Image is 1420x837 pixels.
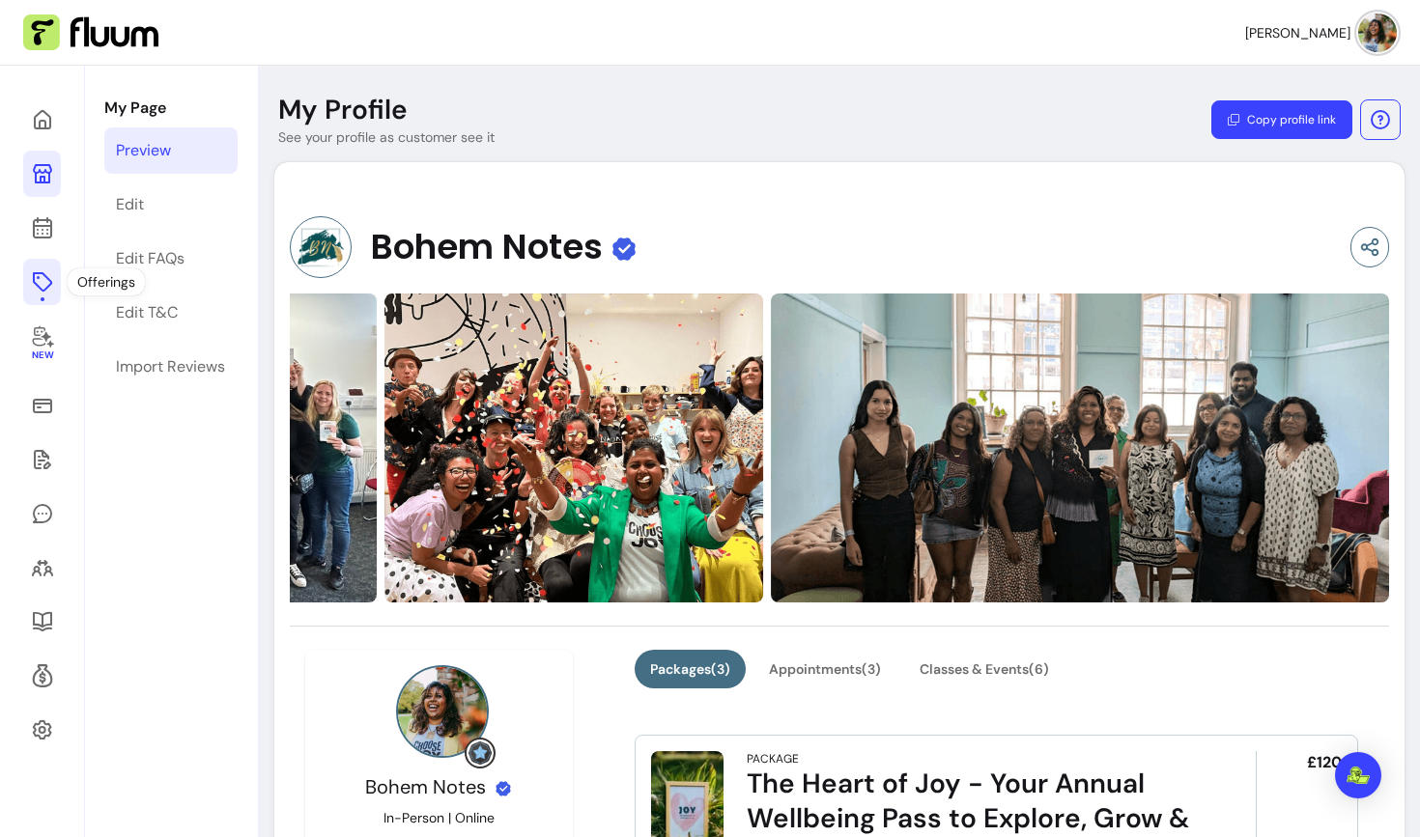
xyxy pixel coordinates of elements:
span: Bohem Notes [365,774,486,799]
a: Import Reviews [104,344,238,390]
div: Edit FAQs [116,247,185,270]
img: avatar [1358,14,1397,52]
button: Appointments(3) [753,650,896,688]
button: avatar[PERSON_NAME] [1245,14,1397,52]
a: Sales [23,382,61,429]
a: My Page [23,151,61,197]
button: Classes & Events(6) [904,650,1065,688]
span: New [31,349,52,362]
p: In-Person | Online [383,808,495,827]
p: My Profile [278,93,408,127]
a: Edit T&C [104,290,238,336]
span: Bohem Notes [371,228,603,266]
img: https://d22cr2pskkweo8.cloudfront.net/db24e031-d22b-4d5d-b2ba-ac6b64ee0bcd [384,293,763,602]
a: My Messages [23,490,61,537]
button: Copy profile link [1211,100,1352,139]
a: New [23,313,61,375]
div: Offerings [68,268,145,295]
a: Waivers [23,436,61,483]
p: See your profile as customer see it [278,127,495,147]
img: Fluum Logo [23,14,158,51]
a: Resources [23,599,61,645]
p: My Page [104,97,238,120]
a: Refer & Earn [23,653,61,699]
a: Settings [23,707,61,753]
button: Packages(3) [635,650,746,688]
img: Provider image [396,665,489,758]
div: Open Intercom Messenger [1335,752,1381,798]
a: Edit [104,181,238,228]
span: [PERSON_NAME] [1245,23,1350,42]
a: Home [23,97,61,143]
a: Clients [23,544,61,591]
a: Edit FAQs [104,236,238,282]
div: Package [747,751,799,767]
img: https://d22cr2pskkweo8.cloudfront.net/ca084f2b-5bcf-4a49-be87-88607970d6aa [771,293,1389,602]
a: Offerings [23,259,61,305]
a: Calendar [23,205,61,251]
div: Edit [116,193,144,216]
div: Edit T&C [116,301,178,324]
div: Import Reviews [116,355,225,378]
img: Provider image [290,216,352,278]
div: Preview [116,139,171,162]
a: Preview [104,127,238,174]
img: Grow [469,741,492,765]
